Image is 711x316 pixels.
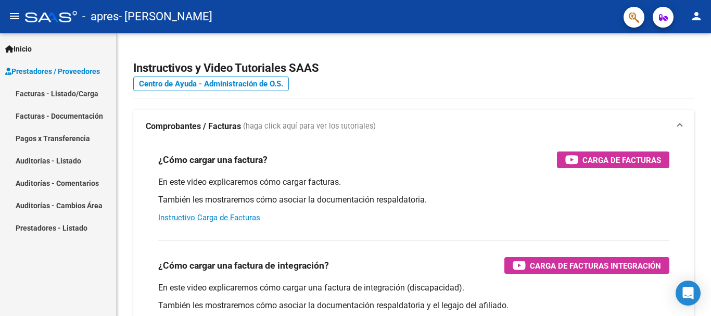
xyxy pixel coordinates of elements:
[158,176,669,188] p: En este video explicaremos cómo cargar facturas.
[243,121,376,132] span: (haga click aquí para ver los tutoriales)
[158,153,268,167] h3: ¿Cómo cargar una factura?
[5,66,100,77] span: Prestadores / Proveedores
[504,257,669,274] button: Carga de Facturas Integración
[158,258,329,273] h3: ¿Cómo cargar una factura de integración?
[158,213,260,222] a: Instructivo Carga de Facturas
[82,5,119,28] span: - apres
[119,5,212,28] span: - [PERSON_NAME]
[5,43,32,55] span: Inicio
[133,58,694,78] h2: Instructivos y Video Tutoriales SAAS
[8,10,21,22] mat-icon: menu
[557,151,669,168] button: Carga de Facturas
[582,154,661,167] span: Carga de Facturas
[676,281,701,306] div: Open Intercom Messenger
[133,77,289,91] a: Centro de Ayuda - Administración de O.S.
[133,110,694,143] mat-expansion-panel-header: Comprobantes / Facturas (haga click aquí para ver los tutoriales)
[158,282,669,294] p: En este video explicaremos cómo cargar una factura de integración (discapacidad).
[690,10,703,22] mat-icon: person
[158,300,669,311] p: También les mostraremos cómo asociar la documentación respaldatoria y el legajo del afiliado.
[146,121,241,132] strong: Comprobantes / Facturas
[530,259,661,272] span: Carga de Facturas Integración
[158,194,669,206] p: También les mostraremos cómo asociar la documentación respaldatoria.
